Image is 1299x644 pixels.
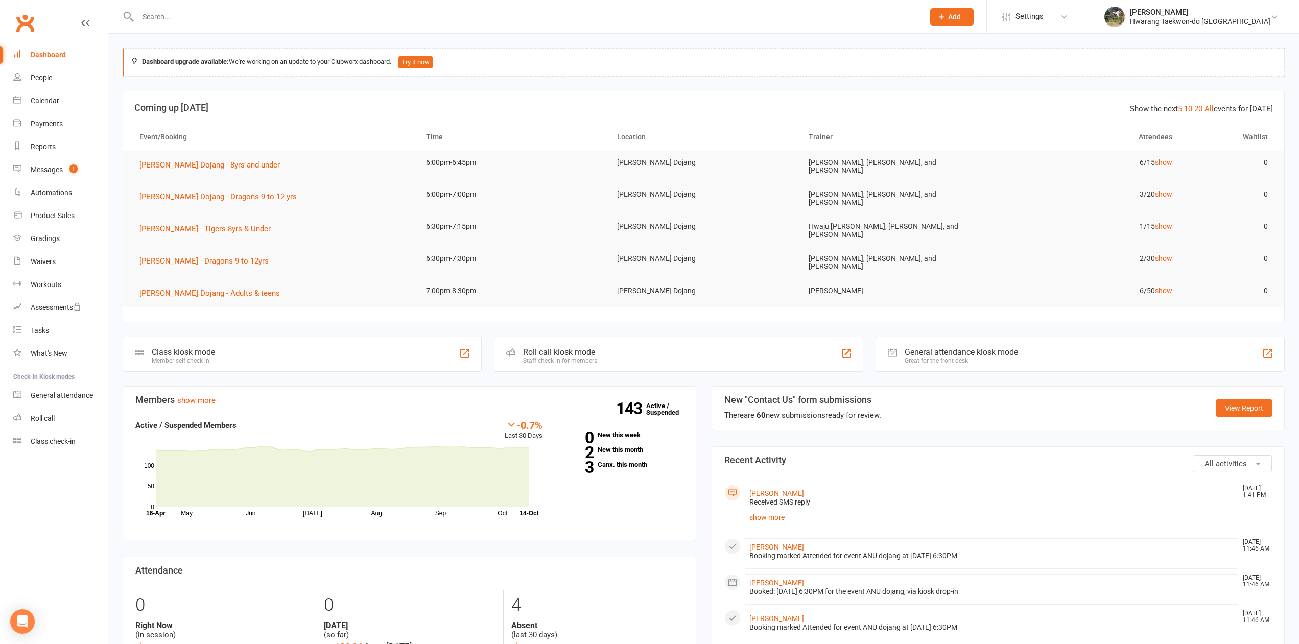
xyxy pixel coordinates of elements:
[31,97,59,105] div: Calendar
[608,182,799,206] td: [PERSON_NAME] Dojang
[139,192,297,201] span: [PERSON_NAME] Dojang - Dragons 9 to 12 yrs
[990,247,1182,271] td: 2/30
[749,498,1234,507] div: Received SMS reply
[724,395,881,405] h3: New "Contact Us" form submissions
[505,419,542,431] div: -0.7%
[13,342,108,365] a: What's New
[139,160,280,170] span: [PERSON_NAME] Dojang - 8yrs and under
[1238,539,1271,552] time: [DATE] 11:46 AM
[31,391,93,399] div: General attendance
[1155,158,1172,166] a: show
[142,58,229,65] strong: Dashboard upgrade available:
[13,66,108,89] a: People
[558,460,594,475] strong: 3
[13,430,108,453] a: Class kiosk mode
[139,255,276,267] button: [PERSON_NAME] - Dragons 9 to 12yrs
[1015,5,1044,28] span: Settings
[1182,214,1277,238] td: 0
[152,357,215,364] div: Member self check-in
[13,89,108,112] a: Calendar
[13,112,108,135] a: Payments
[905,357,1018,364] div: Great for the front desk
[749,587,1234,596] div: Booked: [DATE] 6:30PM for the event ANU dojang, via kiosk drop-in
[13,407,108,430] a: Roll call
[990,182,1182,206] td: 3/20
[558,432,683,438] a: 0New this week
[757,411,766,420] strong: 60
[13,296,108,319] a: Assessments
[177,396,216,405] a: show more
[1130,103,1273,115] div: Show the next events for [DATE]
[1155,287,1172,295] a: show
[135,395,683,405] h3: Members
[990,124,1182,150] th: Attendees
[139,256,269,266] span: [PERSON_NAME] - Dragons 9 to 12yrs
[31,188,72,197] div: Automations
[799,182,990,214] td: [PERSON_NAME], [PERSON_NAME], and [PERSON_NAME]
[1178,104,1182,113] a: 5
[558,445,594,460] strong: 2
[31,234,60,243] div: Gradings
[69,164,78,173] span: 1
[13,204,108,227] a: Product Sales
[31,211,75,220] div: Product Sales
[799,214,990,247] td: Hwaju [PERSON_NAME], [PERSON_NAME], and [PERSON_NAME]
[1104,7,1125,27] img: thumb_image1508293539.png
[13,384,108,407] a: General attendance kiosk mode
[608,124,799,150] th: Location
[31,74,52,82] div: People
[511,621,683,630] strong: Absent
[608,279,799,303] td: [PERSON_NAME] Dojang
[1216,399,1272,417] a: View Report
[1130,17,1270,26] div: Hwarang Taekwon-do [GEOGRAPHIC_DATA]
[31,280,61,289] div: Workouts
[135,421,237,430] strong: Active / Suspended Members
[558,461,683,468] a: 3Canx. this month
[417,279,608,303] td: 7:00pm-8:30pm
[558,430,594,445] strong: 0
[135,10,917,24] input: Search...
[608,151,799,175] td: [PERSON_NAME] Dojang
[948,13,961,21] span: Add
[990,214,1182,238] td: 1/15
[523,347,597,357] div: Roll call kiosk mode
[417,124,608,150] th: Time
[31,51,66,59] div: Dashboard
[608,214,799,238] td: [PERSON_NAME] Dojang
[1204,104,1214,113] a: All
[1193,455,1272,472] button: All activities
[130,124,417,150] th: Event/Booking
[139,223,278,235] button: [PERSON_NAME] - Tigers 8yrs & Under
[31,303,81,312] div: Assessments
[1155,222,1172,230] a: show
[749,543,804,551] a: [PERSON_NAME]
[417,247,608,271] td: 6:30pm-7:30pm
[749,614,804,623] a: [PERSON_NAME]
[13,250,108,273] a: Waivers
[1238,610,1271,624] time: [DATE] 11:46 AM
[417,214,608,238] td: 6:30pm-7:15pm
[31,257,56,266] div: Waivers
[905,347,1018,357] div: General attendance kiosk mode
[31,414,55,422] div: Roll call
[1238,485,1271,498] time: [DATE] 1:41 PM
[13,43,108,66] a: Dashboard
[799,279,990,303] td: [PERSON_NAME]
[523,357,597,364] div: Staff check-in for members
[417,151,608,175] td: 6:00pm-6:45pm
[608,247,799,271] td: [PERSON_NAME] Dojang
[13,158,108,181] a: Messages 1
[749,579,804,587] a: [PERSON_NAME]
[324,621,496,640] div: (so far)
[1238,575,1271,588] time: [DATE] 11:46 AM
[31,142,56,151] div: Reports
[724,455,1272,465] h3: Recent Activity
[1155,254,1172,263] a: show
[1184,104,1192,113] a: 10
[1182,182,1277,206] td: 0
[139,159,287,171] button: [PERSON_NAME] Dojang - 8yrs and under
[139,289,280,298] span: [PERSON_NAME] Dojang - Adults & teens
[511,590,683,621] div: 4
[31,349,67,357] div: What's New
[616,401,646,416] strong: 143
